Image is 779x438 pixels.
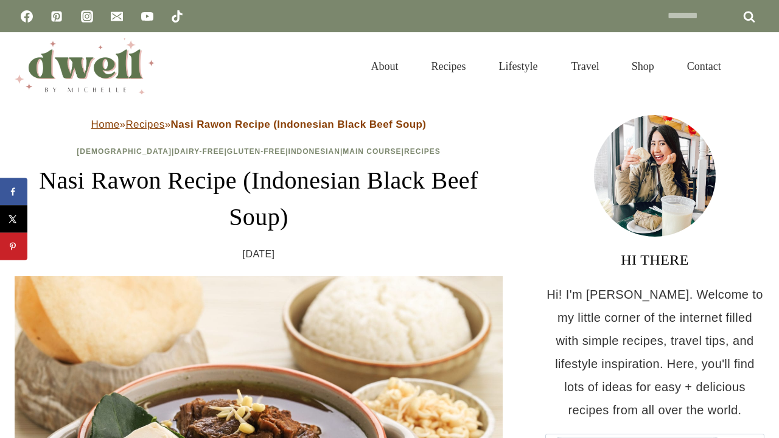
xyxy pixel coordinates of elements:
a: Email [105,4,129,29]
a: Dairy-Free [174,147,224,156]
strong: Nasi Rawon Recipe (Indonesian Black Beef Soup) [171,119,427,130]
a: Recipes [404,147,441,156]
time: [DATE] [243,245,275,263]
a: Facebook [15,4,39,29]
a: Instagram [75,4,99,29]
a: TikTok [165,4,189,29]
a: Gluten-Free [227,147,285,156]
p: Hi! I'm [PERSON_NAME]. Welcome to my little corner of the internet filled with simple recipes, tr... [545,283,764,422]
a: Lifestyle [483,45,554,88]
a: About [355,45,415,88]
a: YouTube [135,4,159,29]
a: Contact [671,45,738,88]
a: Shop [615,45,671,88]
span: » » [91,119,427,130]
a: Pinterest [44,4,69,29]
a: Indonesian [288,147,340,156]
button: View Search Form [744,56,764,77]
h1: Nasi Rawon Recipe (Indonesian Black Beef Soup) [15,162,503,235]
a: Travel [554,45,615,88]
img: DWELL by michelle [15,38,155,94]
a: Home [91,119,120,130]
a: Recipes [415,45,483,88]
a: [DEMOGRAPHIC_DATA] [77,147,172,156]
h3: HI THERE [545,249,764,271]
span: | | | | | [77,147,440,156]
nav: Primary Navigation [355,45,738,88]
a: Main Course [343,147,401,156]
a: Recipes [125,119,164,130]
